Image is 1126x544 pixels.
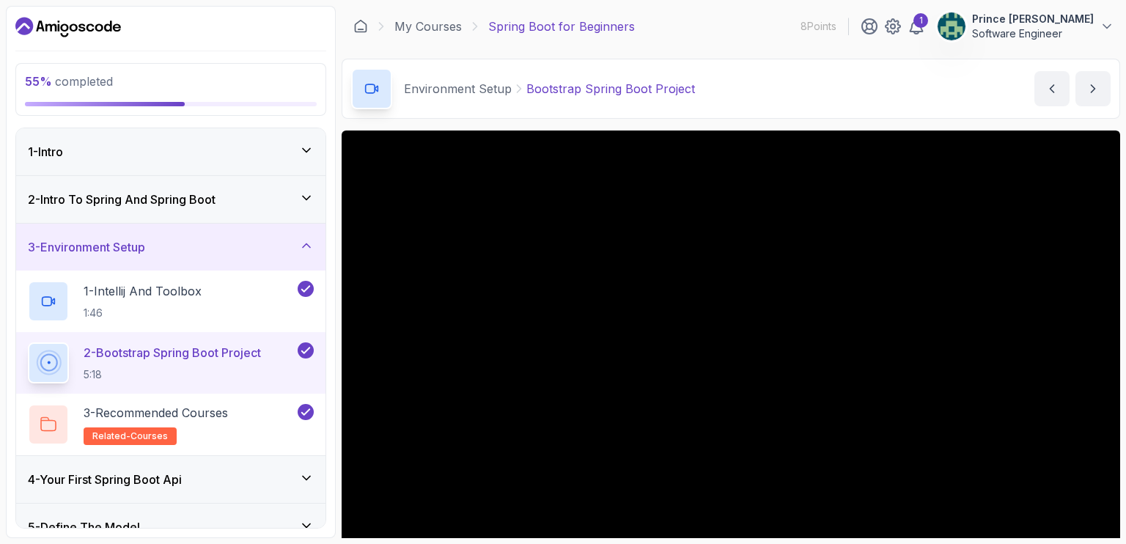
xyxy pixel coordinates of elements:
[16,224,325,271] button: 3-Environment Setup
[84,306,202,320] p: 1:46
[28,281,314,322] button: 1-Intellij And Toolbox1:46
[1034,71,1070,106] button: previous content
[16,128,325,175] button: 1-Intro
[84,282,202,300] p: 1 - Intellij And Toolbox
[25,74,113,89] span: completed
[937,12,1114,41] button: user profile imagePrince [PERSON_NAME]Software Engineer
[938,12,965,40] img: user profile image
[15,15,121,39] a: Dashboard
[28,404,314,445] button: 3-Recommended Coursesrelated-courses
[84,344,261,361] p: 2 - Bootstrap Spring Boot Project
[28,342,314,383] button: 2-Bootstrap Spring Boot Project5:18
[526,80,695,98] p: Bootstrap Spring Boot Project
[28,191,216,208] h3: 2 - Intro To Spring And Spring Boot
[1075,71,1111,106] button: next content
[28,143,63,161] h3: 1 - Intro
[404,80,512,98] p: Environment Setup
[972,26,1094,41] p: Software Engineer
[28,238,145,256] h3: 3 - Environment Setup
[28,518,140,536] h3: 5 - Define The Model
[913,13,928,28] div: 1
[92,430,168,442] span: related-courses
[488,18,635,35] p: Spring Boot for Beginners
[28,471,182,488] h3: 4 - Your First Spring Boot Api
[972,12,1094,26] p: Prince [PERSON_NAME]
[394,18,462,35] a: My Courses
[908,18,925,35] a: 1
[801,19,836,34] p: 8 Points
[84,367,261,382] p: 5:18
[84,404,228,422] p: 3 - Recommended Courses
[25,74,52,89] span: 55 %
[16,456,325,503] button: 4-Your First Spring Boot Api
[353,19,368,34] a: Dashboard
[16,176,325,223] button: 2-Intro To Spring And Spring Boot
